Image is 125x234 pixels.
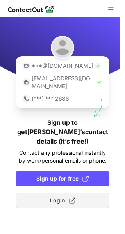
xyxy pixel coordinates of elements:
[51,36,74,59] img: Danielle Lammon
[95,63,101,69] img: Check Icon
[32,74,95,90] p: [EMAIL_ADDRESS][DOMAIN_NAME]
[16,193,109,208] button: Login
[36,175,89,183] span: Sign up for free
[16,118,109,146] h1: Sign up to get [PERSON_NAME]’s contact details (it’s free!)
[22,95,30,103] img: https://contactout.com/extension/app/static/media/login-phone-icon.bacfcb865e29de816d437549d7f4cb...
[16,171,109,186] button: Sign up for free
[32,62,93,70] p: ***@[DOMAIN_NAME]
[22,78,30,86] img: https://contactout.com/extension/app/static/media/login-work-icon.638a5007170bc45168077fde17b29a1...
[8,5,55,14] img: ContactOut v5.3.10
[50,197,75,204] span: Login
[16,149,109,165] p: Contact any professional instantly by work/personal emails or phone.
[22,62,30,70] img: https://contactout.com/extension/app/static/media/login-email-icon.f64bce713bb5cd1896fef81aa7b14a...
[96,79,103,85] img: Check Icon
